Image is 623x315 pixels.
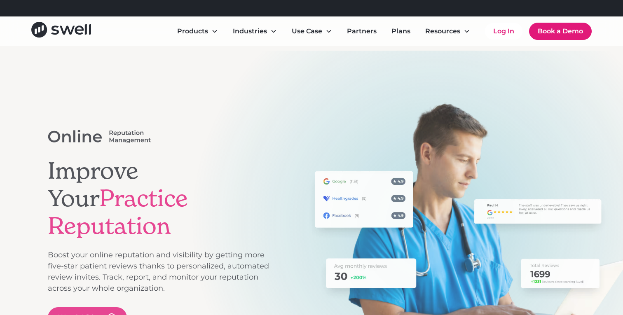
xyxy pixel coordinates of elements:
div: Products [171,23,225,40]
a: Plans [385,23,417,40]
div: Resources [419,23,477,40]
span: Practice Reputation [48,184,188,240]
div: Products [177,26,208,36]
div: Resources [425,26,460,36]
div: Use Case [285,23,339,40]
a: home [31,22,91,40]
div: Use Case [292,26,322,36]
a: Partners [340,23,383,40]
a: Log In [485,23,522,40]
div: Industries [233,26,267,36]
p: Boost your online reputation and visibility by getting more five-star patient reviews thanks to p... [48,250,269,294]
h1: Improve Your [48,156,269,240]
a: Book a Demo [529,23,592,40]
div: Industries [226,23,283,40]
